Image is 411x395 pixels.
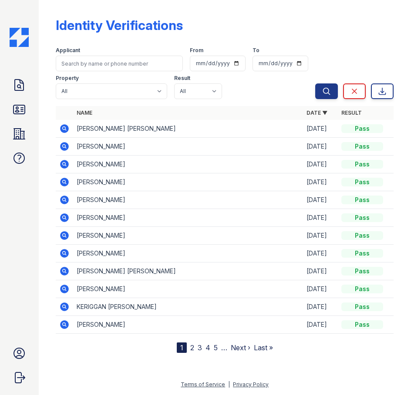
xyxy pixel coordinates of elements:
[77,110,92,116] a: Name
[341,285,383,293] div: Pass
[73,245,303,262] td: [PERSON_NAME]
[341,320,383,329] div: Pass
[205,343,210,352] a: 4
[341,196,383,204] div: Pass
[10,28,29,47] img: CE_Icon_Blue-c292c112584629df590d857e76928e9f676e5b41ef8f769ba2f05ee15b207248.png
[73,227,303,245] td: [PERSON_NAME]
[73,209,303,227] td: [PERSON_NAME]
[254,343,273,352] a: Last »
[228,381,230,388] div: |
[221,342,227,353] span: …
[341,160,383,169] div: Pass
[73,262,303,280] td: [PERSON_NAME] [PERSON_NAME]
[303,120,338,138] td: [DATE]
[73,138,303,156] td: [PERSON_NAME]
[307,110,327,116] a: Date ▼
[303,227,338,245] td: [DATE]
[214,343,218,352] a: 5
[341,302,383,311] div: Pass
[177,342,187,353] div: 1
[73,280,303,298] td: [PERSON_NAME]
[56,56,183,71] input: Search by name or phone number
[303,156,338,173] td: [DATE]
[303,280,338,298] td: [DATE]
[303,245,338,262] td: [DATE]
[303,262,338,280] td: [DATE]
[73,156,303,173] td: [PERSON_NAME]
[73,298,303,316] td: KERIGGAN [PERSON_NAME]
[303,298,338,316] td: [DATE]
[56,47,80,54] label: Applicant
[341,249,383,258] div: Pass
[341,124,383,133] div: Pass
[190,47,203,54] label: From
[181,381,225,388] a: Terms of Service
[253,47,259,54] label: To
[73,120,303,138] td: [PERSON_NAME] [PERSON_NAME]
[341,267,383,276] div: Pass
[303,173,338,191] td: [DATE]
[73,316,303,334] td: [PERSON_NAME]
[341,142,383,151] div: Pass
[341,178,383,186] div: Pass
[303,316,338,334] td: [DATE]
[73,173,303,191] td: [PERSON_NAME]
[303,138,338,156] td: [DATE]
[233,381,269,388] a: Privacy Policy
[341,213,383,222] div: Pass
[190,343,194,352] a: 2
[174,75,190,82] label: Result
[73,191,303,209] td: [PERSON_NAME]
[303,209,338,227] td: [DATE]
[303,191,338,209] td: [DATE]
[56,75,79,82] label: Property
[341,110,362,116] a: Result
[56,17,183,33] div: Identity Verifications
[341,231,383,240] div: Pass
[231,343,250,352] a: Next ›
[198,343,202,352] a: 3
